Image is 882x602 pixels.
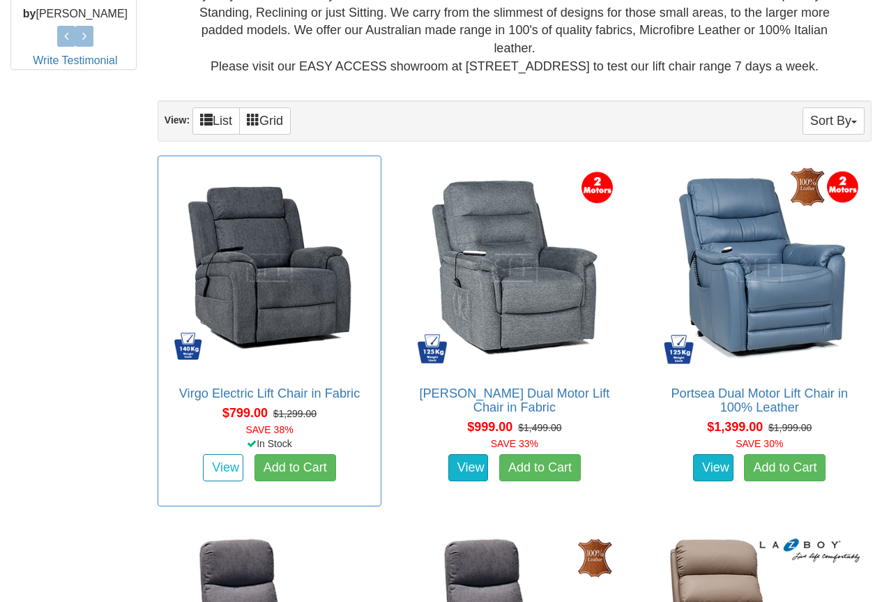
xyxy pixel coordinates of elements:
[744,454,826,482] a: Add to Cart
[23,8,36,20] b: by
[203,454,243,482] a: View
[245,424,293,435] font: SAVE 38%
[448,454,489,482] a: View
[15,6,136,22] p: [PERSON_NAME]
[467,420,512,434] span: $999.00
[671,386,848,414] a: Portsea Dual Motor Lift Chair in 100% Leather
[192,107,240,135] a: List
[239,107,291,135] a: Grid
[736,438,783,449] font: SAVE 30%
[33,54,117,66] a: Write Testimonial
[410,163,618,372] img: Bristow Dual Motor Lift Chair in Fabric
[518,422,561,433] del: $1,499.00
[254,454,336,482] a: Add to Cart
[165,115,190,126] strong: View:
[655,163,864,372] img: Portsea Dual Motor Lift Chair in 100% Leather
[222,406,268,420] span: $799.00
[419,386,609,414] a: [PERSON_NAME] Dual Motor Lift Chair in Fabric
[707,420,763,434] span: $1,399.00
[693,454,733,482] a: View
[803,107,865,135] button: Sort By
[491,438,538,449] font: SAVE 33%
[179,386,360,400] a: Virgo Electric Lift Chair in Fabric
[499,454,581,482] a: Add to Cart
[768,422,812,433] del: $1,999.00
[273,408,317,419] del: $1,299.00
[165,163,374,372] img: Virgo Electric Lift Chair in Fabric
[155,437,384,451] div: In Stock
